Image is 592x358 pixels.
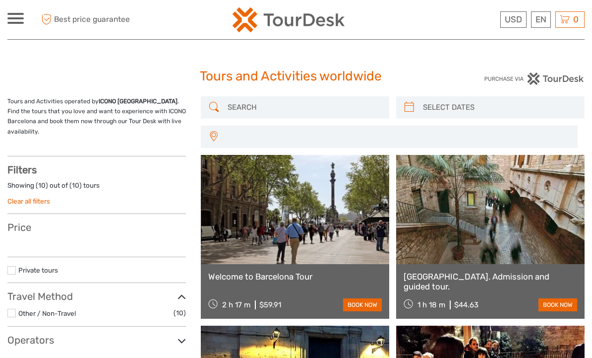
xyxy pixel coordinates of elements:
[224,99,384,116] input: SEARCH
[200,69,392,84] h1: Tours and Activities worldwide
[174,307,186,319] span: (10)
[404,272,577,292] a: [GEOGRAPHIC_DATA]. Admission and guided tour.
[7,164,37,176] strong: Filters
[233,7,345,32] img: 2254-3441b4b5-4e5f-4d00-b396-31f1d84a6ebf_logo_small.png
[572,14,580,24] span: 0
[419,99,580,116] input: SELECT DATES
[454,300,478,309] div: $44.63
[99,98,178,105] strong: ICONO [GEOGRAPHIC_DATA]
[343,298,382,311] a: book now
[18,309,76,317] a: Other / Non-Travel
[7,334,186,346] h3: Operators
[39,11,152,28] span: Best price guarantee
[7,221,186,233] h3: Price
[38,181,46,190] label: 10
[484,72,585,85] img: PurchaseViaTourDesk.png
[531,11,551,28] div: EN
[417,300,445,309] span: 1 h 18 m
[538,298,577,311] a: book now
[72,181,79,190] label: 10
[259,300,281,309] div: $59.91
[7,181,186,196] div: Showing ( ) out of ( ) tours
[7,290,186,302] h3: Travel Method
[18,266,58,274] a: Private tours
[222,300,250,309] span: 2 h 17 m
[208,272,382,282] a: Welcome to Barcelona Tour
[505,14,522,24] span: USD
[7,96,186,137] p: Tours and Activities operated by . Find the tours that you love and want to experience with ICONO...
[7,197,50,205] a: Clear all filters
